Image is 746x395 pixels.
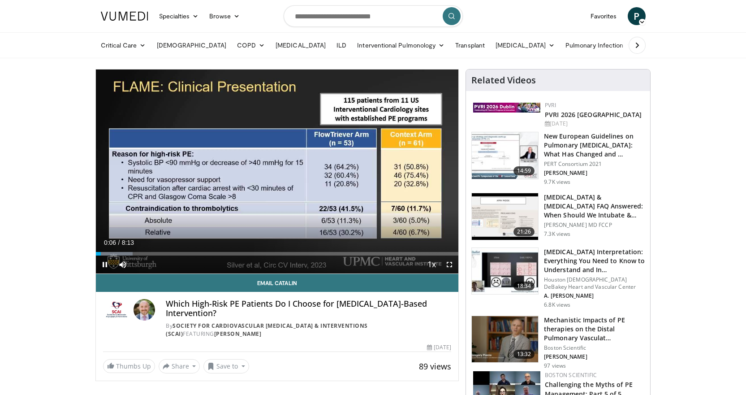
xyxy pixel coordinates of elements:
[545,120,643,128] div: [DATE]
[203,359,249,373] button: Save to
[450,36,490,54] a: Transplant
[96,69,459,274] video-js: Video Player
[513,282,535,291] span: 18:34
[544,344,645,352] p: Boston Scientific
[490,36,560,54] a: [MEDICAL_DATA]
[472,248,538,295] img: bf7e9c6c-21f2-4f78-a6f9-9f6863ddb059.150x105_q85_crop-smart_upscale.jpg
[166,299,451,318] h4: Which High-Risk PE Patients Do I Choose for [MEDICAL_DATA]-Based Intervention?
[628,7,646,25] a: P
[545,110,642,119] a: PVRI 2026 [GEOGRAPHIC_DATA]
[214,330,262,338] a: [PERSON_NAME]
[560,36,638,54] a: Pulmonary Infection
[232,36,270,54] a: COPD
[544,247,645,274] h3: [MEDICAL_DATA] Interpretation: Everything You Need to Know to Understand and In…
[96,274,459,292] a: Email Catalin
[96,252,459,256] div: Progress Bar
[513,350,535,359] span: 13:32
[544,161,645,168] p: PERT Consortium 2021
[104,239,116,246] span: 0:06
[103,299,130,321] img: Society for Cardiovascular Angiography & Interventions (SCAI)
[545,101,556,109] a: PVRI
[204,7,245,25] a: Browse
[95,36,151,54] a: Critical Care
[122,239,134,246] span: 8:13
[544,292,645,300] p: A. [PERSON_NAME]
[419,361,451,372] span: 89 views
[166,322,451,338] div: By FEATURING
[134,299,155,321] img: Avatar
[544,316,645,343] h3: Mechanistic Impacts of PE therapies on the Distal Pulmonary Vasculat…
[471,132,645,186] a: 14:59 New European Guidelines on Pulmonary [MEDICAL_DATA]: What Has Changed and … PERT Consortium...
[166,322,368,338] a: Society for Cardiovascular [MEDICAL_DATA] & Interventions (SCAI)
[585,7,622,25] a: Favorites
[544,301,570,308] p: 6.8K views
[544,362,566,369] p: 97 views
[544,230,570,238] p: 7.3K views
[270,36,331,54] a: [MEDICAL_DATA]
[545,371,597,379] a: Boston Scientific
[103,359,155,373] a: Thumbs Up
[472,193,538,240] img: 0f7493d4-2bdb-4f17-83da-bd9accc2ebef.150x105_q85_crop-smart_upscale.jpg
[118,239,120,246] span: /
[331,36,352,54] a: ILD
[544,132,645,159] h3: New European Guidelines on Pulmonary [MEDICAL_DATA]: What Has Changed and …
[471,193,645,240] a: 21:26 [MEDICAL_DATA] & [MEDICAL_DATA] FAQ Answered: When Should We Intubate & How Do We Adj… [PER...
[472,316,538,363] img: 4caf57cf-5f7b-481c-8355-26418ca1cbc4.150x105_q85_crop-smart_upscale.jpg
[352,36,450,54] a: Interventional Pulmonology
[151,36,232,54] a: [DEMOGRAPHIC_DATA]
[114,256,132,273] button: Mute
[513,227,535,236] span: 21:26
[473,103,540,113] img: 33783847-ac93-4ca7-89f8-ccbd48ec16ca.webp.150x105_q85_autocrop_double_scale_upscale_version-0.2.jpg
[544,221,645,229] p: [PERSON_NAME] MD FCCP
[544,169,645,177] p: [PERSON_NAME]
[440,256,458,273] button: Fullscreen
[544,178,570,186] p: 9.7K views
[544,193,645,220] h3: [MEDICAL_DATA] & [MEDICAL_DATA] FAQ Answered: When Should We Intubate & How Do We Adj…
[96,256,114,273] button: Pause
[423,256,440,273] button: Playback Rate
[471,247,645,308] a: 18:34 [MEDICAL_DATA] Interpretation: Everything You Need to Know to Understand and In… Houston [D...
[101,12,148,21] img: VuMedi Logo
[471,316,645,369] a: 13:32 Mechanistic Impacts of PE therapies on the Distal Pulmonary Vasculat… Boston Scientific [PE...
[154,7,204,25] a: Specialties
[472,132,538,179] img: 0c0338ca-5dd8-4346-a5ad-18bcc17889a0.150x105_q85_crop-smart_upscale.jpg
[544,353,645,360] p: [PERSON_NAME]
[427,343,451,352] div: [DATE]
[513,166,535,175] span: 14:59
[159,359,200,373] button: Share
[284,5,463,27] input: Search topics, interventions
[544,276,645,291] p: Houston [DEMOGRAPHIC_DATA] DeBakey Heart and Vascular Center
[471,75,536,86] h4: Related Videos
